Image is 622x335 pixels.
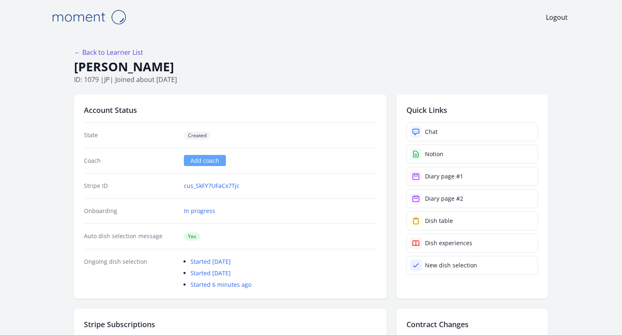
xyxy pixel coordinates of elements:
[425,194,463,203] div: Diary page #2
[425,128,438,136] div: Chat
[425,217,453,225] div: Dish table
[74,59,548,75] h1: [PERSON_NAME]
[84,104,377,116] h2: Account Status
[184,155,226,166] a: Add coach
[406,319,538,330] h2: Contract Changes
[425,150,443,158] div: Notion
[406,104,538,116] h2: Quick Links
[84,157,177,165] dt: Coach
[84,131,177,140] dt: State
[84,232,177,241] dt: Auto dish selection message
[184,182,239,190] a: cus_SkFY7UFaCx7Tjc
[190,281,251,288] a: Started 6 minutes ago
[406,189,538,208] a: Diary page #2
[184,232,200,241] span: Yes
[84,319,377,330] h2: Stripe Subscriptions
[104,75,110,84] span: jp
[48,7,130,28] img: Moment
[406,211,538,230] a: Dish table
[406,256,538,275] a: New dish selection
[406,167,538,186] a: Diary page #1
[190,269,231,277] a: Started [DATE]
[74,48,143,57] a: ← Back to Learner List
[425,239,472,247] div: Dish experiences
[184,207,215,215] a: In progress
[406,234,538,253] a: Dish experiences
[84,258,177,289] dt: Ongoing dish selection
[406,145,538,164] a: Notion
[406,122,538,141] a: Chat
[74,75,548,84] p: ID: 1079 | | Joined about [DATE]
[425,261,477,269] div: New dish selection
[546,12,568,22] a: Logout
[84,182,177,190] dt: Stripe ID
[190,258,231,265] a: Started [DATE]
[84,207,177,215] dt: Onboarding
[425,172,463,180] div: Diary page #1
[184,131,211,140] span: Created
